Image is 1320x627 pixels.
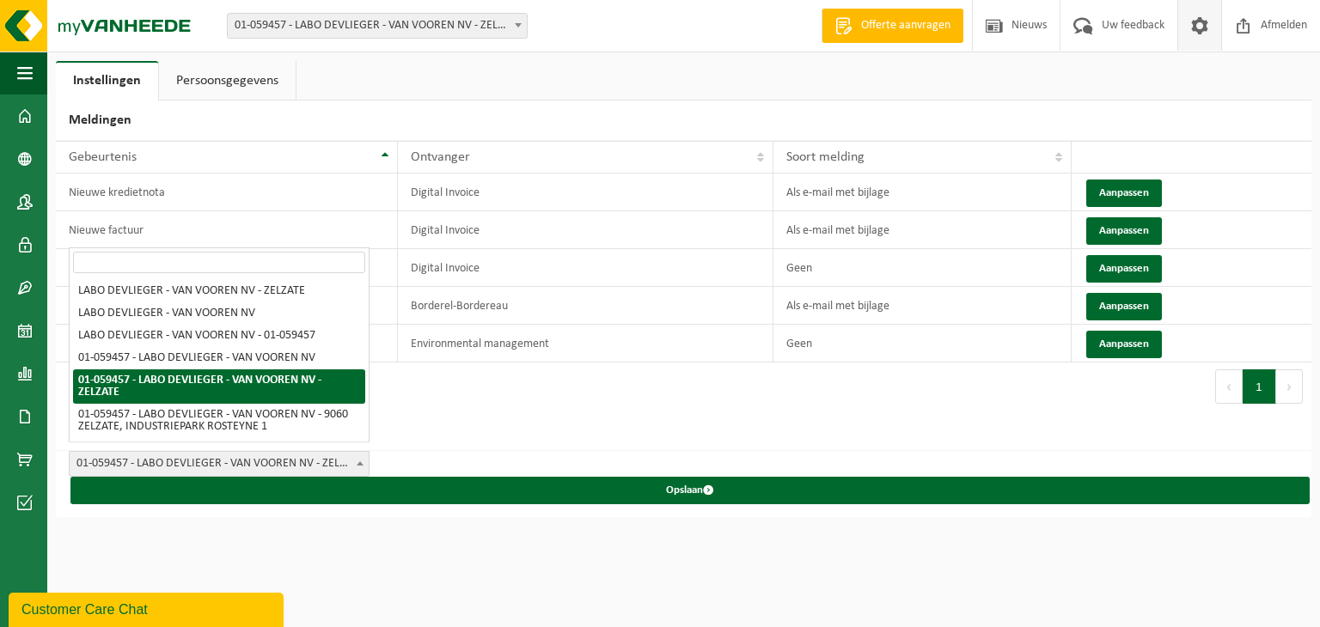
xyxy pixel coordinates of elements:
[56,287,398,325] td: Nieuwe aankoopborderel
[1276,369,1303,404] button: Next
[159,61,296,100] a: Persoonsgegevens
[56,249,398,287] td: Andere documenten
[73,404,365,438] li: 01-059457 - LABO DEVLIEGER - VAN VOOREN NV - 9060 ZELZATE, INDUSTRIEPARK ROSTEYNE 1
[773,173,1072,211] td: Als e-mail met bijlage
[56,173,398,211] td: Nieuwe kredietnota
[56,61,158,100] a: Instellingen
[398,173,773,211] td: Digital Invoice
[70,477,1310,504] button: Opslaan
[1243,369,1276,404] button: 1
[73,280,365,302] li: LABO DEVLIEGER - VAN VOOREN NV - ZELZATE
[773,249,1072,287] td: Geen
[56,100,1311,141] h2: Meldingen
[1086,293,1162,320] button: Aanpassen
[56,211,398,249] td: Nieuwe factuur
[1086,217,1162,245] button: Aanpassen
[1086,255,1162,283] button: Aanpassen
[1086,331,1162,358] button: Aanpassen
[1215,369,1243,404] button: Previous
[773,287,1072,325] td: Als e-mail met bijlage
[56,411,1311,451] h2: Label aanpassen
[228,14,527,38] span: 01-059457 - LABO DEVLIEGER - VAN VOOREN NV - ZELZATE
[411,150,470,164] span: Ontvanger
[773,325,1072,362] td: Geen
[56,325,398,362] td: Nieuwe weegbon
[398,287,773,325] td: Borderel-Bordereau
[398,249,773,287] td: Digital Invoice
[70,452,369,476] span: 01-059457 - LABO DEVLIEGER - VAN VOOREN NV - ZELZATE
[73,325,365,347] li: LABO DEVLIEGER - VAN VOOREN NV - 01-059457
[786,150,865,164] span: Soort melding
[398,325,773,362] td: Environmental management
[822,9,963,43] a: Offerte aanvragen
[69,451,370,477] span: 01-059457 - LABO DEVLIEGER - VAN VOOREN NV - ZELZATE
[773,211,1072,249] td: Als e-mail met bijlage
[9,589,287,627] iframe: chat widget
[64,371,186,402] div: 1 tot 5 van 5 resultaten
[73,369,365,404] li: 01-059457 - LABO DEVLIEGER - VAN VOOREN NV - ZELZATE
[398,211,773,249] td: Digital Invoice
[73,302,365,325] li: LABO DEVLIEGER - VAN VOOREN NV
[227,13,528,39] span: 01-059457 - LABO DEVLIEGER - VAN VOOREN NV - ZELZATE
[857,17,955,34] span: Offerte aanvragen
[1086,180,1162,207] button: Aanpassen
[69,150,137,164] span: Gebeurtenis
[73,347,365,369] li: 01-059457 - LABO DEVLIEGER - VAN VOOREN NV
